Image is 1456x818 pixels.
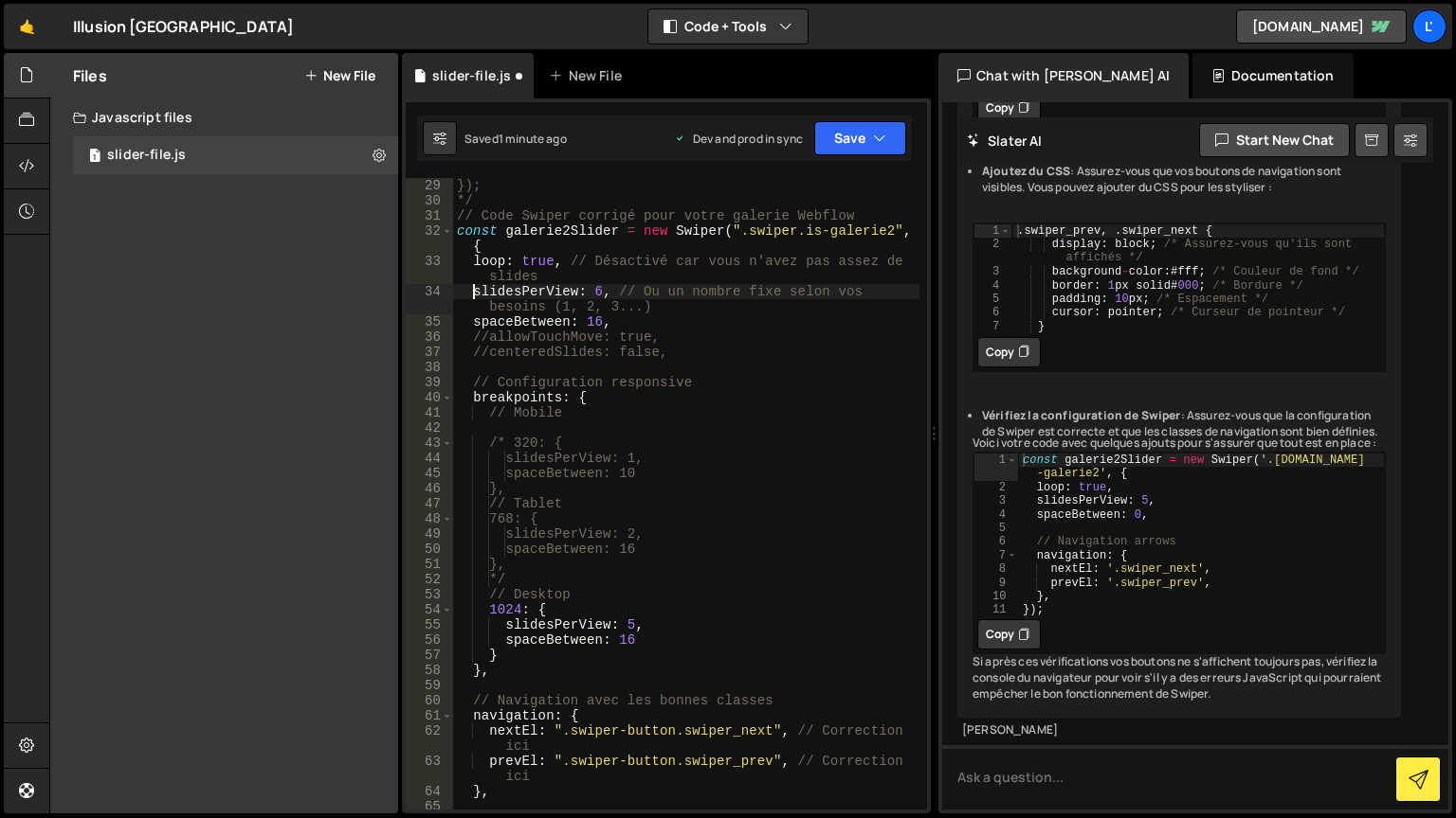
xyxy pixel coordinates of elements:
[406,314,453,329] div: 35
[974,320,1011,333] div: 7
[432,66,511,85] div: slider-file.js
[1236,9,1407,44] a: [DOMAIN_NAME]
[974,279,1011,293] div: 4
[974,603,1018,616] div: 11
[406,405,453,420] div: 41
[549,66,628,85] div: New File
[406,784,453,799] div: 64
[1192,53,1353,98] div: Documentation
[406,375,453,390] div: 39
[974,562,1018,576] div: 8
[982,408,1386,440] li: : Assurez-vous que la configuration de Swiper est correcte et que les classes de navigation sont ...
[73,136,398,174] div: 16569/45286.js
[974,522,1018,535] div: 5
[974,507,1018,521] div: 4
[406,663,453,678] div: 58
[977,619,1041,649] button: Copy
[674,131,803,147] div: Dev and prod in sync
[499,131,567,147] div: 1 minute ago
[406,329,453,345] div: 36
[974,576,1018,589] div: 9
[406,254,453,284] div: 33
[1412,9,1447,44] a: L'
[406,511,453,526] div: 48
[4,4,50,49] a: 🤙
[974,224,1011,238] div: 1
[974,480,1018,493] div: 2
[938,53,1189,98] div: Chat with [PERSON_NAME] AI
[974,453,1018,481] div: 1
[89,150,100,165] span: 1
[406,223,453,254] div: 32
[967,132,1043,150] h2: Slater AI
[50,98,398,136] div: Javascript files
[406,526,453,542] div: 49
[406,436,453,451] div: 43
[1199,123,1350,157] button: Start new chat
[107,147,186,164] div: slider-file.js
[406,557,453,572] div: 51
[406,723,453,754] div: 62
[406,799,453,814] div: 65
[406,178,453,193] div: 29
[974,535,1018,548] div: 6
[982,163,1070,179] strong: Ajoutez du CSS
[406,496,453,511] div: 47
[977,337,1041,367] button: Copy
[406,708,453,723] div: 61
[977,93,1041,123] button: Copy
[406,693,453,708] div: 60
[406,542,453,557] div: 50
[406,617,453,632] div: 55
[962,722,1396,738] div: [PERSON_NAME]
[406,390,453,405] div: 40
[304,68,375,83] button: New File
[406,193,453,208] div: 30
[73,65,107,86] h2: Files
[982,407,1181,423] strong: Vérifiez la configuration de Swiper
[406,648,453,663] div: 57
[974,307,1011,320] div: 6
[406,754,453,784] div: 63
[406,360,453,375] div: 38
[406,284,453,314] div: 34
[974,494,1018,507] div: 3
[406,602,453,617] div: 54
[406,632,453,648] div: 56
[974,590,1018,603] div: 10
[464,131,567,147] div: Saved
[982,164,1386,196] li: : Assurez-vous que vos boutons de navigation sont visibles. Vous pouvez ajouter du CSS pour les s...
[974,548,1018,561] div: 7
[406,678,453,693] div: 59
[814,121,906,155] button: Save
[406,451,453,466] div: 44
[406,587,453,602] div: 53
[406,466,453,481] div: 45
[406,572,453,587] div: 52
[974,266,1011,279] div: 3
[648,9,808,44] button: Code + Tools
[73,15,294,38] div: Illusion [GEOGRAPHIC_DATA]
[406,420,453,436] div: 42
[974,293,1011,306] div: 5
[974,239,1011,266] div: 2
[406,345,453,360] div: 37
[406,481,453,496] div: 46
[406,208,453,223] div: 31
